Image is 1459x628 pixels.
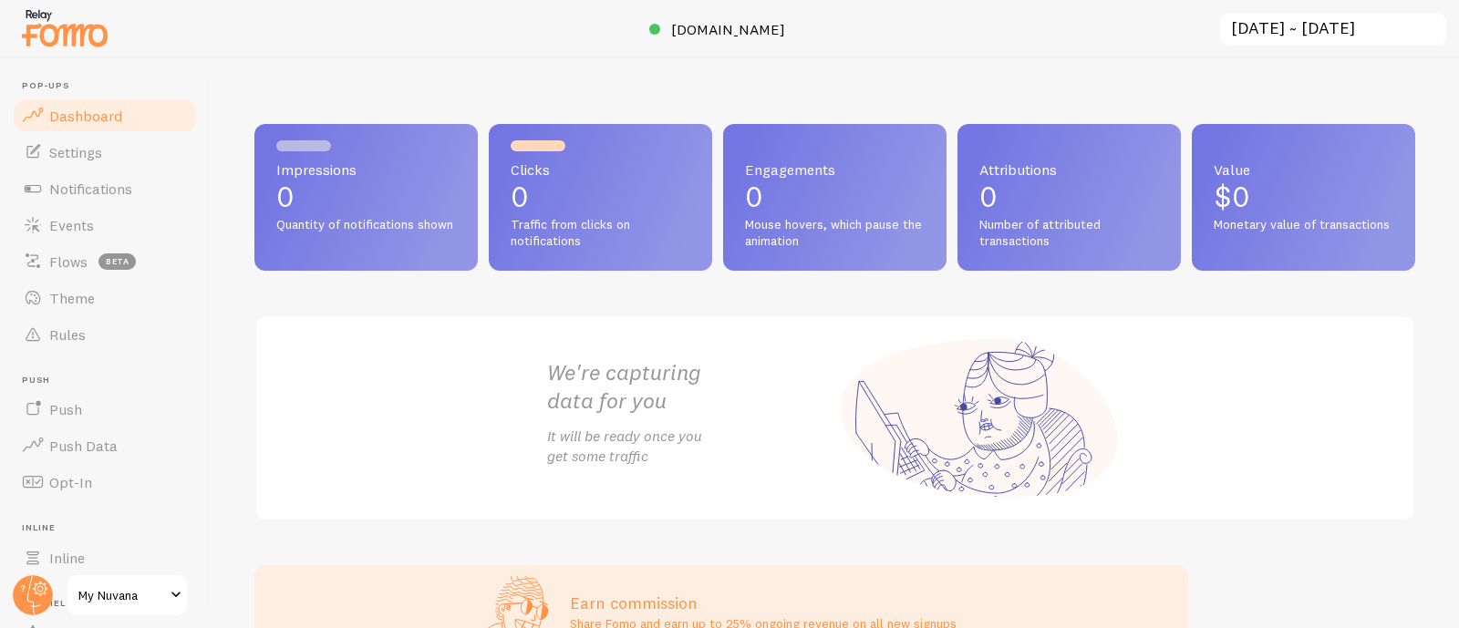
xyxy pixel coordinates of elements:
[19,5,110,51] img: fomo-relay-logo-orange.svg
[22,375,199,386] span: Push
[745,217,925,249] span: Mouse hovers, which pause the animation
[49,473,92,491] span: Opt-In
[49,325,86,344] span: Rules
[11,243,199,280] a: Flows beta
[49,549,85,567] span: Inline
[1214,179,1250,214] span: $0
[979,217,1159,249] span: Number of attributed transactions
[49,180,132,198] span: Notifications
[547,426,835,468] p: It will be ready once you get some traffic
[511,182,690,211] p: 0
[49,289,95,307] span: Theme
[979,182,1159,211] p: 0
[511,217,690,249] span: Traffic from clicks on notifications
[979,162,1159,177] span: Attributions
[11,98,199,134] a: Dashboard
[22,80,199,92] span: Pop-ups
[1214,162,1393,177] span: Value
[276,162,456,177] span: Impressions
[1214,217,1393,233] span: Monetary value of transactions
[511,162,690,177] span: Clicks
[49,143,102,161] span: Settings
[11,207,199,243] a: Events
[11,170,199,207] a: Notifications
[22,522,199,534] span: Inline
[11,316,199,353] a: Rules
[66,573,189,617] a: My Nuvana
[49,252,88,271] span: Flows
[745,182,925,211] p: 0
[276,182,456,211] p: 0
[11,280,199,316] a: Theme
[276,217,456,233] span: Quantity of notifications shown
[11,427,199,464] a: Push Data
[49,400,82,418] span: Push
[570,592,957,613] h3: Earn commission
[49,437,118,455] span: Push Data
[49,216,94,234] span: Events
[11,391,199,427] a: Push
[547,358,835,415] h2: We're capturing data for you
[78,584,165,606] span: My Nuvana
[11,464,199,500] a: Opt-In
[11,134,199,170] a: Settings
[98,253,136,270] span: beta
[745,162,925,177] span: Engagements
[49,107,122,125] span: Dashboard
[11,540,199,576] a: Inline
